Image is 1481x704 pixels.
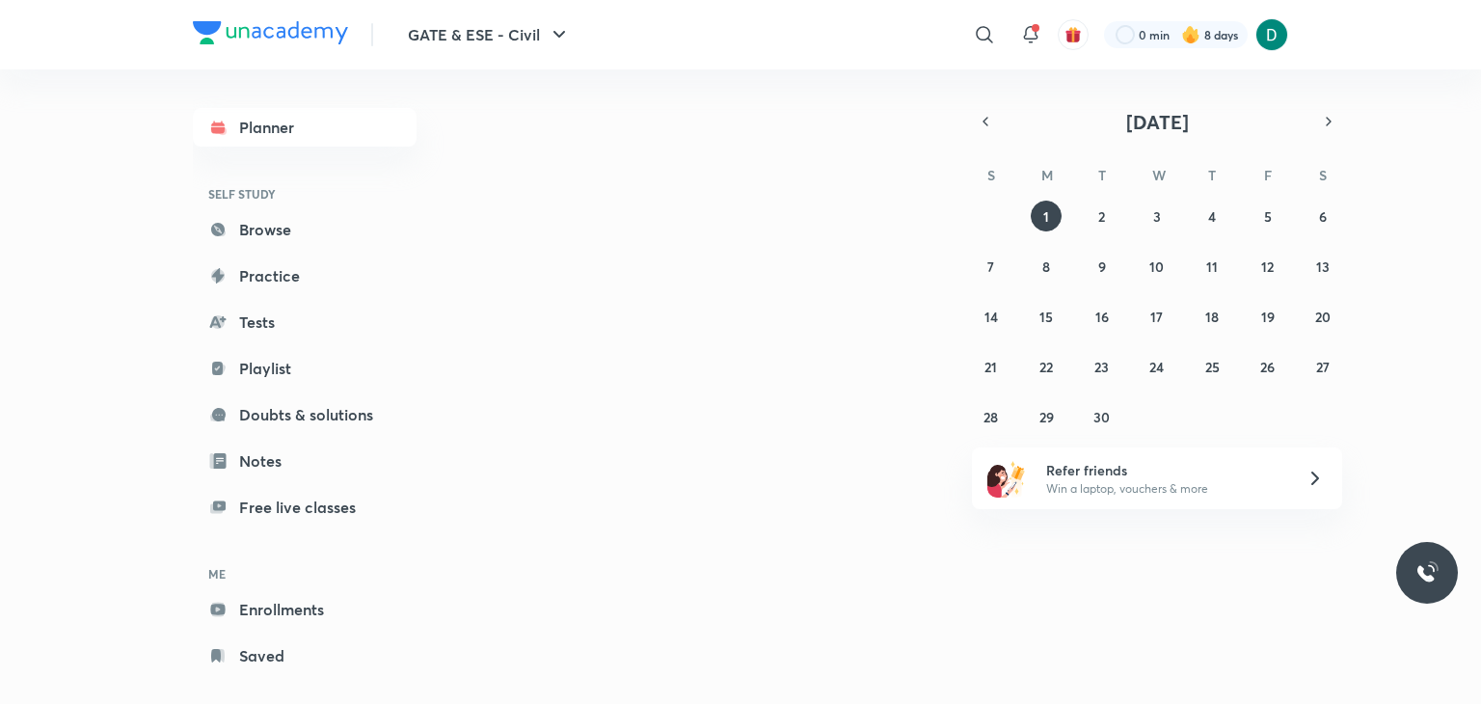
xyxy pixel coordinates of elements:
button: September 17, 2025 [1142,301,1172,332]
abbr: September 1, 2025 [1043,207,1049,226]
abbr: September 16, 2025 [1095,308,1109,326]
span: [DATE] [1126,109,1189,135]
button: GATE & ESE - Civil [396,15,582,54]
button: September 4, 2025 [1197,201,1227,231]
abbr: September 8, 2025 [1042,257,1050,276]
a: Doubts & solutions [193,395,417,434]
button: September 6, 2025 [1307,201,1338,231]
button: September 3, 2025 [1142,201,1172,231]
button: September 7, 2025 [976,251,1007,282]
abbr: September 12, 2025 [1261,257,1274,276]
button: September 11, 2025 [1197,251,1227,282]
abbr: September 10, 2025 [1149,257,1164,276]
abbr: September 15, 2025 [1039,308,1053,326]
h6: SELF STUDY [193,177,417,210]
img: referral [987,459,1026,498]
abbr: September 17, 2025 [1150,308,1163,326]
img: streak [1181,25,1200,44]
h6: ME [193,557,417,590]
button: September 13, 2025 [1307,251,1338,282]
button: September 12, 2025 [1252,251,1283,282]
abbr: September 28, 2025 [983,408,998,426]
button: September 10, 2025 [1142,251,1172,282]
button: September 27, 2025 [1307,351,1338,382]
a: Tests [193,303,417,341]
button: September 14, 2025 [976,301,1007,332]
abbr: Monday [1041,166,1053,184]
img: Diksha Mishra [1255,18,1288,51]
button: September 20, 2025 [1307,301,1338,332]
a: Company Logo [193,21,348,49]
abbr: September 19, 2025 [1261,308,1275,326]
abbr: September 13, 2025 [1316,257,1330,276]
button: September 8, 2025 [1031,251,1062,282]
button: avatar [1058,19,1089,50]
abbr: Saturday [1319,166,1327,184]
abbr: September 7, 2025 [987,257,994,276]
button: September 18, 2025 [1197,301,1227,332]
button: September 19, 2025 [1252,301,1283,332]
button: September 15, 2025 [1031,301,1062,332]
a: Saved [193,636,417,675]
abbr: September 27, 2025 [1316,358,1330,376]
a: Notes [193,442,417,480]
abbr: September 11, 2025 [1206,257,1218,276]
a: Practice [193,257,417,295]
abbr: September 20, 2025 [1315,308,1331,326]
abbr: September 2, 2025 [1098,207,1105,226]
abbr: September 9, 2025 [1098,257,1106,276]
img: Company Logo [193,21,348,44]
abbr: September 14, 2025 [984,308,998,326]
abbr: September 22, 2025 [1039,358,1053,376]
abbr: September 25, 2025 [1205,358,1220,376]
a: Free live classes [193,488,417,527]
abbr: September 30, 2025 [1093,408,1110,426]
abbr: September 24, 2025 [1149,358,1164,376]
a: Browse [193,210,417,249]
abbr: September 23, 2025 [1094,358,1109,376]
button: September 26, 2025 [1252,351,1283,382]
a: Playlist [193,349,417,388]
abbr: September 29, 2025 [1039,408,1054,426]
a: Enrollments [193,590,417,629]
button: September 30, 2025 [1087,401,1117,432]
button: September 24, 2025 [1142,351,1172,382]
abbr: September 18, 2025 [1205,308,1219,326]
button: September 21, 2025 [976,351,1007,382]
p: Win a laptop, vouchers & more [1046,480,1283,498]
button: September 16, 2025 [1087,301,1117,332]
abbr: Tuesday [1098,166,1106,184]
button: September 23, 2025 [1087,351,1117,382]
img: ttu [1415,561,1439,584]
h6: Refer friends [1046,460,1283,480]
abbr: September 26, 2025 [1260,358,1275,376]
abbr: Friday [1264,166,1272,184]
button: September 1, 2025 [1031,201,1062,231]
button: September 28, 2025 [976,401,1007,432]
a: Planner [193,108,417,147]
abbr: Wednesday [1152,166,1166,184]
button: September 22, 2025 [1031,351,1062,382]
abbr: September 4, 2025 [1208,207,1216,226]
button: September 29, 2025 [1031,401,1062,432]
button: [DATE] [999,108,1315,135]
button: September 25, 2025 [1197,351,1227,382]
button: September 2, 2025 [1087,201,1117,231]
button: September 9, 2025 [1087,251,1117,282]
img: avatar [1064,26,1082,43]
abbr: September 3, 2025 [1153,207,1161,226]
abbr: September 6, 2025 [1319,207,1327,226]
abbr: September 21, 2025 [984,358,997,376]
abbr: September 5, 2025 [1264,207,1272,226]
abbr: Thursday [1208,166,1216,184]
abbr: Sunday [987,166,995,184]
button: September 5, 2025 [1252,201,1283,231]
